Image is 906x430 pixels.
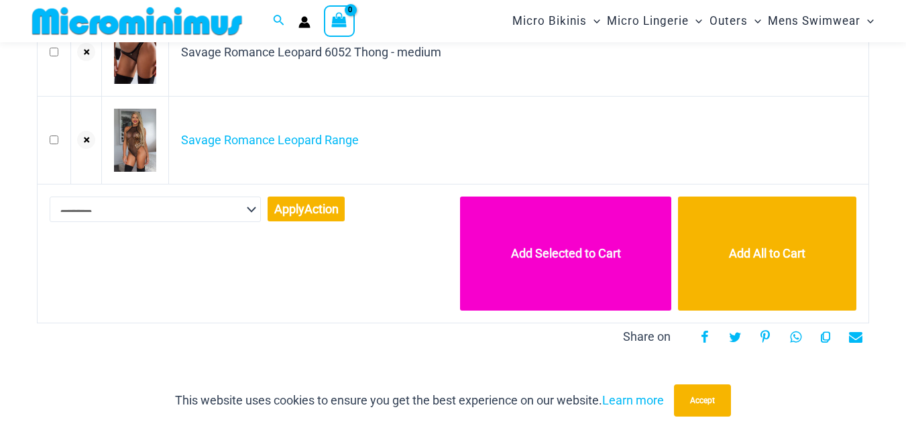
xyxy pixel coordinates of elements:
span: Menu Toggle [748,4,761,38]
a: WhatsApp [782,323,809,350]
a: OutersMenu ToggleMenu Toggle [706,4,765,38]
span: Micro Lingerie [607,4,689,38]
p: This website uses cookies to ensure you get the best experience on our website. [175,390,664,411]
span: Mens Swimwear [768,4,860,38]
span: Menu Toggle [689,4,702,38]
button: Add All to Cart [678,197,856,311]
img: Savage Romance Leopard 6052 Thong 01 [114,20,156,84]
span: Share on [623,327,671,347]
a: Search icon link [273,13,285,30]
a: Micro LingerieMenu ToggleMenu Toggle [604,4,705,38]
span: Outers [710,4,748,38]
button: Add Selected to Cart [460,197,672,311]
a: View Shopping Cart, empty [324,5,355,36]
td: Savage Romance Leopard 6052 Thong - medium [169,8,869,97]
a: Email [842,323,869,350]
a: Twitter [722,323,748,350]
button: ApplyAction [268,197,345,221]
button: Accept [674,384,731,417]
a: Pinterest [752,323,779,350]
span: Menu Toggle [587,4,600,38]
a: Facebook [691,323,718,350]
a: Account icon link [298,16,310,28]
a: Savage Romance Leopard Range [181,133,359,147]
a: Clipboard [812,323,839,350]
span: Micro Bikinis [512,4,587,38]
span: Action [304,202,339,216]
a: Learn more [602,393,664,407]
a: Mens SwimwearMenu ToggleMenu Toggle [765,4,877,38]
a: Micro BikinisMenu ToggleMenu Toggle [509,4,604,38]
span: Menu Toggle [860,4,874,38]
nav: Site Navigation [507,2,879,40]
img: Savage Romance Leopard 115 Bodysuit 01 [114,109,156,172]
img: MM SHOP LOGO FLAT [27,6,247,36]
